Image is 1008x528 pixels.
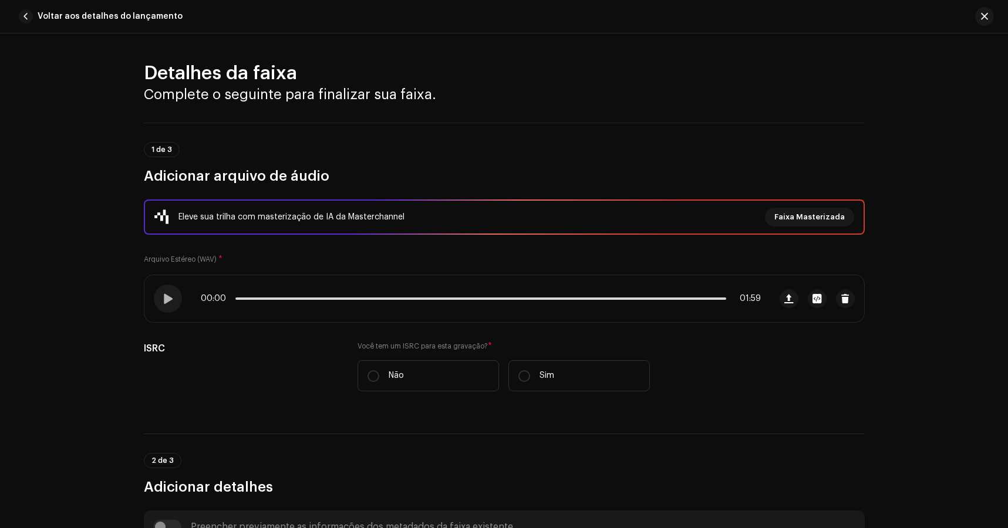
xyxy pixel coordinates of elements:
[774,205,845,229] span: Faixa Masterizada
[358,341,650,351] label: Você tem um ISRC para esta gravação?
[144,167,865,185] h3: Adicionar arquivo de áudio
[144,341,339,356] h5: ISRC
[178,210,404,224] div: Eleve sua trilha com masterização de IA da Masterchannel
[144,62,865,85] h2: Detalhes da faixa
[144,256,217,263] small: Arquivo Estéreo (WAV)
[389,370,404,382] p: Não
[731,294,761,303] span: 01:59
[201,294,231,303] span: 00:00
[144,478,865,496] h3: Adicionar detalhes
[144,85,865,104] h3: Complete o seguinte para finalizar sua faixa.
[540,370,554,382] p: Sim
[765,208,854,226] button: Faixa Masterizada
